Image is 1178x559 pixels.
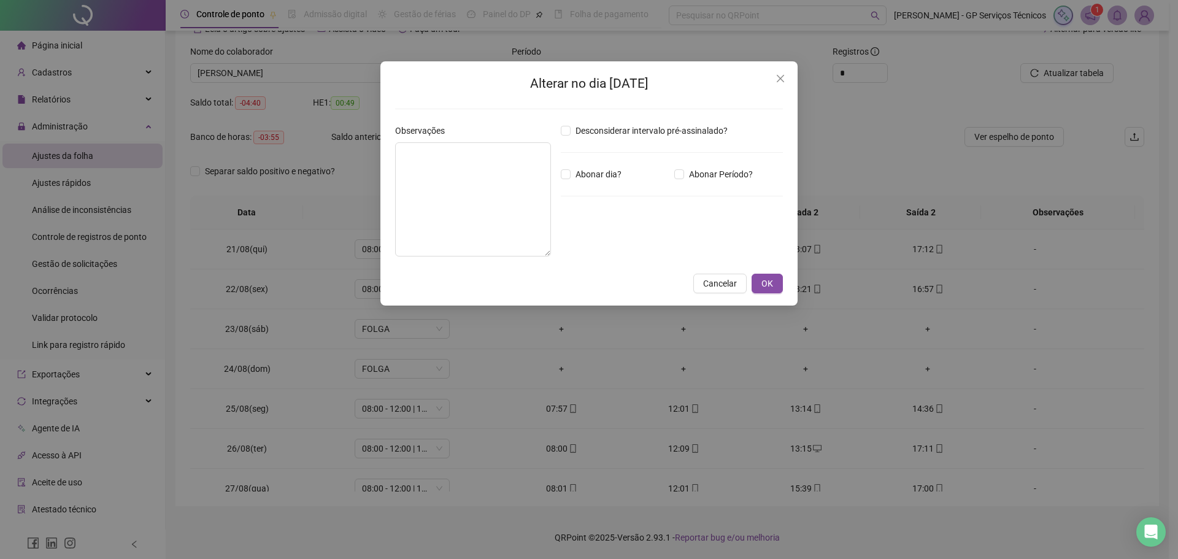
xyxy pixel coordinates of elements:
button: OK [752,274,783,293]
h2: Alterar no dia [DATE] [395,74,783,94]
span: Abonar Período? [684,168,758,181]
span: Cancelar [703,277,737,290]
span: close [776,74,785,83]
span: OK [761,277,773,290]
span: Desconsiderar intervalo pré-assinalado? [571,124,733,137]
button: Close [771,69,790,88]
button: Cancelar [693,274,747,293]
div: Open Intercom Messenger [1136,517,1166,547]
label: Observações [395,124,453,137]
span: Abonar dia? [571,168,626,181]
